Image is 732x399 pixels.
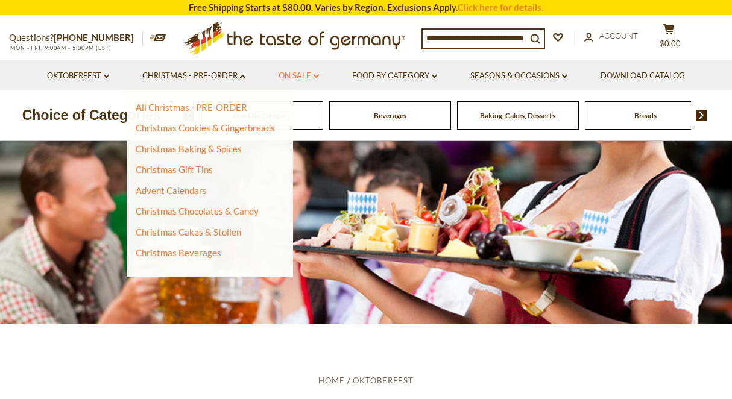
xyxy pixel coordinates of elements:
[353,375,414,385] a: Oktoberfest
[651,24,687,54] button: $0.00
[9,30,143,46] p: Questions?
[136,164,213,175] a: Christmas Gift Tins
[601,69,685,83] a: Download Catalog
[458,2,543,13] a: Click here for details.
[136,247,221,258] a: Christmas Beverages
[9,45,112,51] span: MON - FRI, 9:00AM - 5:00PM (EST)
[142,69,245,83] a: Christmas - PRE-ORDER
[584,30,638,43] a: Account
[634,111,657,120] a: Breads
[480,111,555,120] a: Baking, Cakes, Desserts
[696,110,707,121] img: next arrow
[660,39,681,48] span: $0.00
[318,375,345,385] a: Home
[374,111,406,120] a: Beverages
[136,122,275,133] a: Christmas Cookies & Gingerbreads
[279,69,319,83] a: On Sale
[136,185,207,196] a: Advent Calendars
[470,69,567,83] a: Seasons & Occasions
[599,31,638,40] span: Account
[47,69,109,83] a: Oktoberfest
[136,227,241,237] a: Christmas Cakes & Stollen
[54,32,134,43] a: [PHONE_NUMBER]
[136,206,259,216] a: Christmas Chocolates & Candy
[136,102,247,113] a: All Christmas - PRE-ORDER
[136,143,242,154] a: Christmas Baking & Spices
[352,69,437,83] a: Food By Category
